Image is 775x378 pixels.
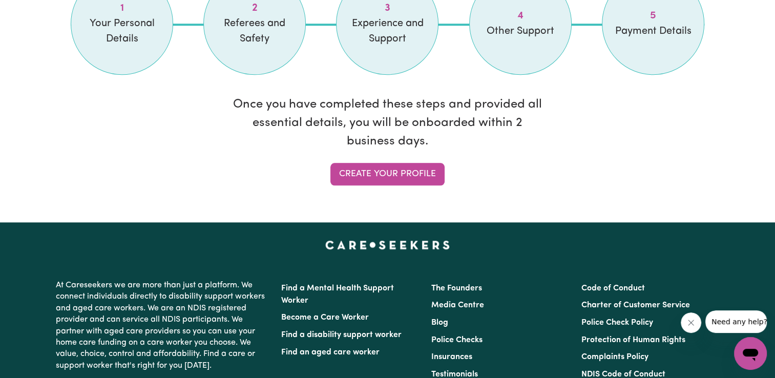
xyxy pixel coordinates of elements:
[349,16,426,47] span: Experience and Support
[281,313,369,322] a: Become a Care Worker
[281,284,394,305] a: Find a Mental Health Support Worker
[482,8,559,24] span: Step 4
[56,276,269,375] p: At Careseekers we are more than just a platform. We connect individuals directly to disability su...
[325,241,450,249] a: Careseekers home page
[281,331,402,339] a: Find a disability support worker
[615,24,692,39] span: Payment Details
[734,337,767,370] iframe: Button to launch messaging window
[6,7,62,15] span: Need any help?
[431,319,448,327] a: Blog
[330,163,445,185] a: Create your profile
[581,353,648,361] a: Complaints Policy
[705,310,767,333] iframe: Message from company
[83,1,160,16] span: Step 1
[581,284,645,292] a: Code of Conduct
[482,24,559,39] span: Other Support
[83,16,160,47] span: Your Personal Details
[216,16,293,47] span: Referees and Safety
[349,1,426,16] span: Step 3
[431,353,472,361] a: Insurances
[615,8,692,24] span: Step 5
[581,319,653,327] a: Police Check Policy
[281,348,380,356] a: Find an aged care worker
[232,95,542,151] p: Once you have completed these steps and provided all essential details, you will be onboarded wit...
[431,336,483,344] a: Police Checks
[431,301,484,309] a: Media Centre
[581,301,690,309] a: Charter of Customer Service
[581,336,685,344] a: Protection of Human Rights
[681,312,701,333] iframe: Close message
[216,1,293,16] span: Step 2
[431,284,482,292] a: The Founders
